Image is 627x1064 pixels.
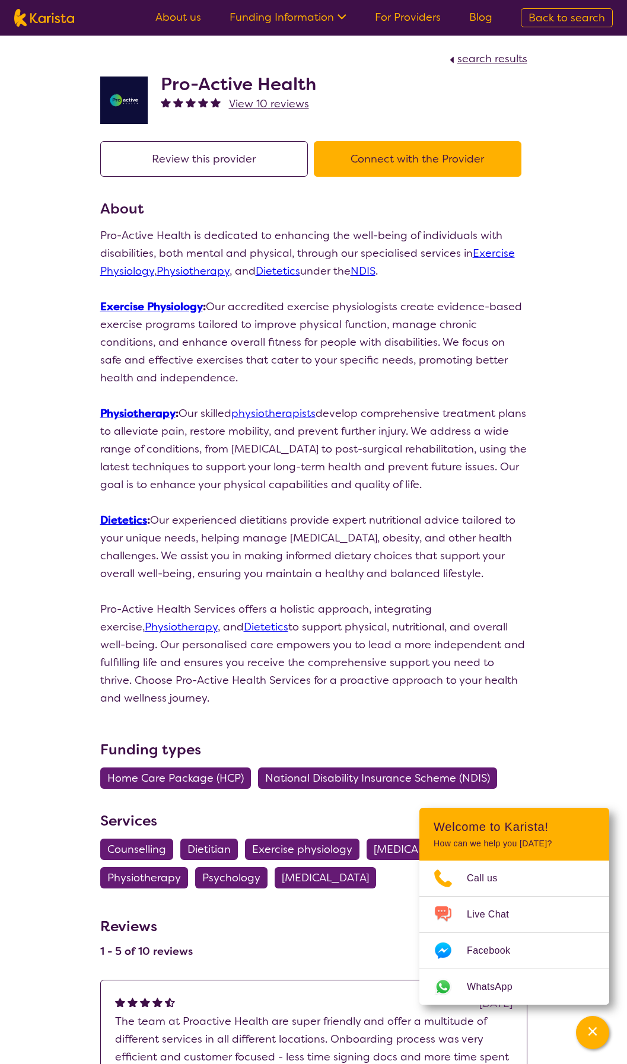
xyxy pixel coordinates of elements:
[314,141,521,177] button: Connect with the Provider
[211,97,221,107] img: fullstar
[100,141,308,177] button: Review this provider
[457,52,527,66] span: search results
[100,298,527,387] p: Our accredited exercise physiologists create evidence-based exercise programs tailored to improve...
[231,406,316,420] a: physiotherapists
[229,95,309,113] a: View 10 reviews
[230,10,346,24] a: Funding Information
[434,820,595,834] h2: Welcome to Karista!
[100,513,150,527] strong: :
[100,513,147,527] a: Dietetics
[100,810,527,832] h3: Services
[434,839,595,849] p: How can we help you [DATE]?
[100,771,258,785] a: Home Care Package (HCP)
[115,997,125,1007] img: fullstar
[275,871,383,885] a: [MEDICAL_DATA]
[419,969,609,1005] a: Web link opens in a new tab.
[180,842,245,856] a: Dietitian
[100,300,203,314] a: Exercise Physiology
[107,767,244,789] span: Home Care Package (HCP)
[140,997,150,1007] img: fullstar
[467,906,523,923] span: Live Chat
[469,10,492,24] a: Blog
[252,839,352,860] span: Exercise physiology
[100,600,527,707] p: Pro-Active Health Services offers a holistic approach, integrating exercise, , and to support phy...
[576,1016,609,1049] button: Channel Menu
[367,842,475,856] a: [MEDICAL_DATA]
[157,264,230,278] a: Physiotherapy
[107,839,166,860] span: Counselling
[282,867,369,888] span: [MEDICAL_DATA]
[186,97,196,107] img: fullstar
[100,404,527,493] p: Our skilled develop comprehensive treatment plans to alleviate pain, restore mobility, and preven...
[145,620,218,634] a: Physiotherapy
[447,52,527,66] a: search results
[467,978,527,996] span: WhatsApp
[202,867,260,888] span: Psychology
[100,227,527,280] p: Pro-Active Health is dedicated to enhancing the well-being of individuals with disabilities, both...
[229,97,309,111] span: View 10 reviews
[198,97,208,107] img: fullstar
[467,869,512,887] span: Call us
[529,11,605,25] span: Back to search
[107,867,181,888] span: Physiotherapy
[161,97,171,107] img: fullstar
[244,620,288,634] a: Dietetics
[351,264,375,278] a: NDIS
[155,10,201,24] a: About us
[100,910,193,937] h3: Reviews
[100,944,193,958] h4: 1 - 5 of 10 reviews
[100,198,527,219] h3: About
[100,871,195,885] a: Physiotherapy
[245,842,367,856] a: Exercise physiology
[100,842,180,856] a: Counselling
[375,10,441,24] a: For Providers
[100,77,148,124] img: jdgr5huzsaqxc1wfufya.png
[165,997,175,1007] img: halfstar
[100,152,314,166] a: Review this provider
[161,74,316,95] h2: Pro-Active Health
[187,839,231,860] span: Dietitian
[374,839,461,860] span: [MEDICAL_DATA]
[100,300,206,314] strong: :
[195,871,275,885] a: Psychology
[100,406,179,420] strong: :
[467,942,524,960] span: Facebook
[128,997,138,1007] img: fullstar
[100,406,176,420] a: Physiotherapy
[152,997,163,1007] img: fullstar
[256,264,300,278] a: Dietetics
[258,771,504,785] a: National Disability Insurance Scheme (NDIS)
[100,739,527,760] h3: Funding types
[14,9,74,27] img: Karista logo
[419,861,609,1005] ul: Choose channel
[521,8,613,27] a: Back to search
[100,511,527,582] p: Our experienced dietitians provide expert nutritional advice tailored to your unique needs, helpi...
[265,767,490,789] span: National Disability Insurance Scheme (NDIS)
[314,152,527,166] a: Connect with the Provider
[419,808,609,1005] div: Channel Menu
[173,97,183,107] img: fullstar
